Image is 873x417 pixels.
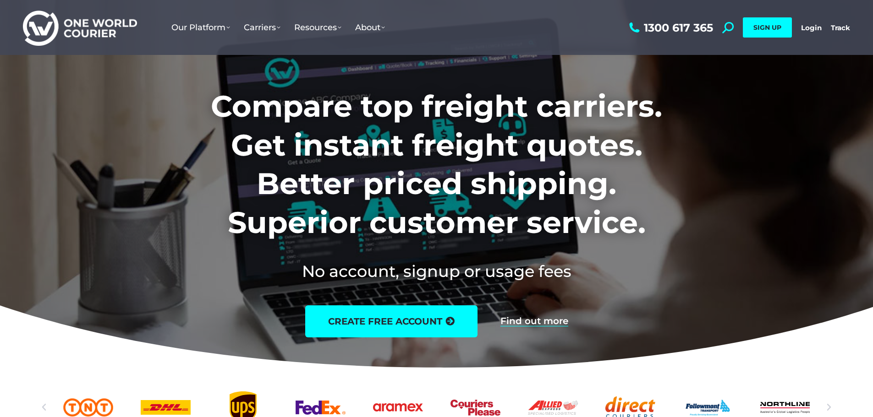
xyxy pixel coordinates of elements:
a: Login [801,23,822,32]
span: SIGN UP [753,23,781,32]
span: About [355,22,385,32]
h1: Compare top freight carriers. Get instant freight quotes. Better priced shipping. Superior custom... [150,87,723,242]
span: Carriers [244,22,280,32]
a: SIGN UP [743,17,792,38]
a: About [348,13,392,42]
span: Our Platform [171,22,230,32]
span: Resources [294,22,341,32]
img: One World Courier [23,9,137,46]
a: Find out more [500,316,568,326]
a: Our Platform [165,13,237,42]
a: Track [831,23,850,32]
h2: No account, signup or usage fees [150,260,723,282]
a: create free account [305,305,478,337]
a: 1300 617 365 [627,22,713,33]
a: Carriers [237,13,287,42]
a: Resources [287,13,348,42]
